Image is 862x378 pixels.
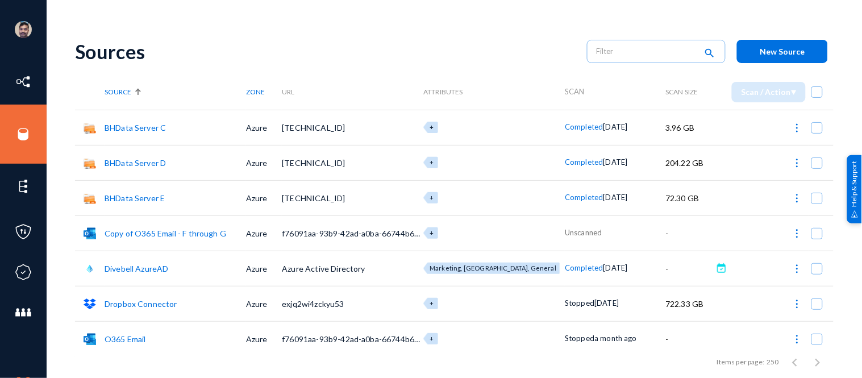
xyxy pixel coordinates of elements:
[282,193,345,203] span: [TECHNICAL_ID]
[665,215,713,251] td: -
[665,110,713,145] td: 3.96 GB
[15,264,32,281] img: icon-compliance.svg
[15,21,32,38] img: ACg8ocK1ZkZ6gbMmCU1AeqPIsBvrTWeY1xNXvgxNjkUXxjcqAiPEIvU=s96-c
[665,251,713,286] td: -
[597,43,697,60] input: Filter
[430,335,434,342] span: +
[282,229,437,238] span: f76091aa-93b9-42ad-a0ba-66744b65c468
[565,334,594,343] span: Stopped
[703,46,717,61] mat-icon: search
[430,123,434,131] span: +
[246,88,282,96] div: Zone
[246,180,282,215] td: Azure
[105,264,169,273] a: Divebell AzureAD
[84,227,96,240] img: o365mail.svg
[282,88,294,96] span: URL
[565,193,603,202] span: Completed
[246,110,282,145] td: Azure
[15,223,32,240] img: icon-policies.svg
[565,228,602,237] span: Unscanned
[565,263,603,272] span: Completed
[665,321,713,356] td: -
[282,299,344,309] span: exjq2wi4zckyu53
[430,300,434,307] span: +
[15,73,32,90] img: icon-inventory.svg
[246,251,282,286] td: Azure
[784,351,806,373] button: Previous page
[282,264,365,273] span: Azure Active Directory
[603,122,628,131] span: [DATE]
[105,88,131,96] span: Source
[84,333,96,346] img: o365mail.svg
[430,264,556,272] span: Marketing, [GEOGRAPHIC_DATA], General
[737,40,828,63] button: New Source
[282,334,437,344] span: f76091aa-93b9-42ad-a0ba-66744b65c468
[594,334,637,343] span: a month ago
[603,157,628,167] span: [DATE]
[105,88,246,96] div: Source
[105,123,166,132] a: BHData Server C
[282,123,345,132] span: [TECHNICAL_ID]
[423,88,463,96] span: Attributes
[15,304,32,321] img: icon-members.svg
[565,122,603,131] span: Completed
[717,357,764,367] div: Items per page:
[246,215,282,251] td: Azure
[594,298,619,308] span: [DATE]
[75,40,576,63] div: Sources
[851,210,859,218] img: help_support.svg
[792,193,803,204] img: icon-more.svg
[105,229,226,238] a: Copy of O365 Email - F through G
[84,157,96,169] img: smb.png
[665,286,713,321] td: 722.33 GB
[792,334,803,345] img: icon-more.svg
[792,228,803,239] img: icon-more.svg
[603,193,628,202] span: [DATE]
[105,299,177,309] a: Dropbox Connector
[105,193,165,203] a: BHData Server E
[84,192,96,205] img: smb.png
[430,229,434,236] span: +
[792,298,803,310] img: icon-more.svg
[565,157,603,167] span: Completed
[665,88,698,96] span: Scan Size
[847,155,862,223] div: Help & Support
[665,145,713,180] td: 204.22 GB
[665,180,713,215] td: 72.30 GB
[792,157,803,169] img: icon-more.svg
[84,298,96,310] img: dropbox.svg
[430,159,434,166] span: +
[430,194,434,201] span: +
[806,351,829,373] button: Next page
[84,263,96,275] img: azuread.png
[246,145,282,180] td: Azure
[15,126,32,143] img: icon-sources.svg
[105,158,166,168] a: BHData Server D
[246,286,282,321] td: Azure
[792,122,803,134] img: icon-more.svg
[767,357,779,367] div: 250
[15,178,32,195] img: icon-elements.svg
[246,88,265,96] span: Zone
[792,263,803,275] img: icon-more.svg
[565,87,585,96] span: Scan
[282,158,345,168] span: [TECHNICAL_ID]
[105,334,146,344] a: O365 Email
[760,47,805,56] span: New Source
[603,263,628,272] span: [DATE]
[565,298,594,308] span: Stopped
[84,122,96,134] img: smb.png
[246,321,282,356] td: Azure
